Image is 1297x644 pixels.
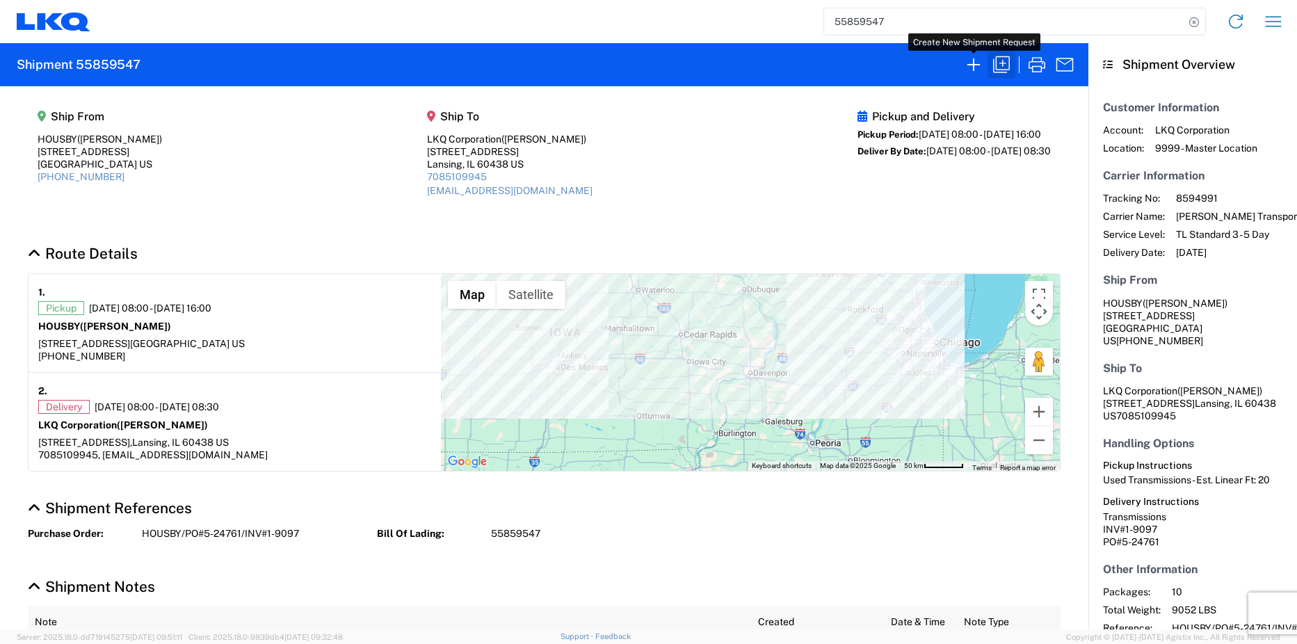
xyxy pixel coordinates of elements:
span: [GEOGRAPHIC_DATA] US [130,338,245,349]
th: Note [28,606,751,639]
div: Used Transmissions - Est. Linear Ft: 20 [1103,474,1282,486]
span: [DATE] 09:51:11 [130,633,182,641]
strong: 2. [38,383,47,400]
th: Date & Time [884,606,957,639]
address: [GEOGRAPHIC_DATA] US [1103,297,1282,347]
span: Map data ©2025 Google [820,462,896,469]
a: Open this area in Google Maps (opens a new window) [444,453,490,471]
span: [DATE] 09:32:48 [284,633,343,641]
img: Google [444,453,490,471]
span: 9999 - Master Location [1155,142,1257,154]
span: [DATE] 08:00 - [DATE] 08:30 [926,145,1051,156]
span: HOUSBY [1103,298,1143,309]
a: Terms [972,464,992,472]
span: Tracking No: [1103,192,1165,204]
div: [STREET_ADDRESS] [38,145,162,158]
span: Lansing, IL 60438 US [132,437,229,448]
span: ([PERSON_NAME]) [117,419,208,430]
span: 55859547 [491,527,540,540]
div: Lansing, IL 60438 US [427,158,593,170]
button: Keyboard shortcuts [752,461,812,471]
span: Delivery [38,400,90,414]
th: Note Type [957,606,1061,639]
h5: Customer Information [1103,101,1282,114]
a: 7085109945 [427,171,487,182]
h5: Carrier Information [1103,169,1282,182]
div: HOUSBY [38,133,162,145]
span: [STREET_ADDRESS] [38,338,130,349]
h5: Ship To [1103,362,1282,375]
span: ([PERSON_NAME]) [501,134,586,145]
a: Report a map error [1000,464,1056,472]
span: LKQ Corporation [1155,124,1257,136]
span: LKQ Corporation [STREET_ADDRESS] [1103,385,1262,409]
span: ([PERSON_NAME]) [1177,385,1262,396]
span: [PHONE_NUMBER] [1116,335,1203,346]
h5: Other Information [1103,563,1282,576]
button: Show satellite imagery [497,281,565,309]
h2: Shipment 55859547 [17,56,140,73]
button: Show street map [448,281,497,309]
button: Map camera controls [1025,298,1053,325]
div: Transmissions INV#1-9097 PO#5-24761 [1103,510,1282,548]
span: Location: [1103,142,1144,154]
h6: Delivery Instructions [1103,496,1282,508]
div: LKQ Corporation [427,133,593,145]
span: ([PERSON_NAME]) [80,321,171,332]
div: [STREET_ADDRESS] [427,145,593,158]
span: [STREET_ADDRESS] [1103,310,1195,321]
div: [PHONE_NUMBER] [38,350,431,362]
span: [DATE] 08:00 - [DATE] 16:00 [919,129,1041,140]
span: [DATE] 08:00 - [DATE] 16:00 [89,302,211,314]
span: Server: 2025.18.0-dd719145275 [17,633,182,641]
span: Copyright © [DATE]-[DATE] Agistix Inc., All Rights Reserved [1066,631,1280,643]
strong: Bill Of Lading: [377,527,481,540]
address: Lansing, IL 60438 US [1103,385,1282,422]
strong: HOUSBY [38,321,171,332]
span: [DATE] 08:00 - [DATE] 08:30 [95,401,219,413]
div: [GEOGRAPHIC_DATA] US [38,158,162,170]
a: Hide Details [28,578,155,595]
a: [EMAIL_ADDRESS][DOMAIN_NAME] [427,185,593,196]
span: [STREET_ADDRESS], [38,437,132,448]
strong: 1. [38,284,45,301]
a: [PHONE_NUMBER] [38,171,124,182]
span: Carrier Name: [1103,210,1165,223]
a: Feedback [595,632,631,641]
h6: Pickup Instructions [1103,460,1282,472]
h5: Ship From [1103,273,1282,287]
span: HOUSBY/PO#5-24761/INV#1-9097 [142,527,299,540]
span: Client: 2025.18.0-9839db4 [188,633,343,641]
span: ([PERSON_NAME]) [77,134,162,145]
th: Created [751,606,885,639]
span: 7085109945 [1116,410,1176,421]
input: Shipment, tracking or reference number [824,8,1184,35]
span: Pickup [38,301,84,315]
button: Drag Pegman onto the map to open Street View [1025,348,1053,376]
a: Hide Details [28,499,192,517]
span: Reference: [1103,622,1161,634]
div: 7085109945, [EMAIL_ADDRESS][DOMAIN_NAME] [38,449,431,461]
span: Pickup Period: [857,129,919,140]
span: Delivery Date: [1103,246,1165,259]
span: Service Level: [1103,228,1165,241]
h5: Pickup and Delivery [857,110,1051,123]
h5: Ship From [38,110,162,123]
header: Shipment Overview [1088,43,1297,86]
button: Map Scale: 50 km per 54 pixels [900,461,968,471]
a: Support [561,632,595,641]
span: Deliver By Date: [857,146,926,156]
button: Zoom out [1025,426,1053,454]
span: 50 km [904,462,924,469]
button: Toggle fullscreen view [1025,281,1053,309]
strong: LKQ Corporation [38,419,208,430]
span: Account: [1103,124,1144,136]
strong: Purchase Order: [28,527,132,540]
h5: Ship To [427,110,593,123]
a: Hide Details [28,245,138,262]
h5: Handling Options [1103,437,1282,450]
span: ([PERSON_NAME]) [1143,298,1227,309]
span: Packages: [1103,586,1161,598]
button: Zoom in [1025,398,1053,426]
span: Total Weight: [1103,604,1161,616]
